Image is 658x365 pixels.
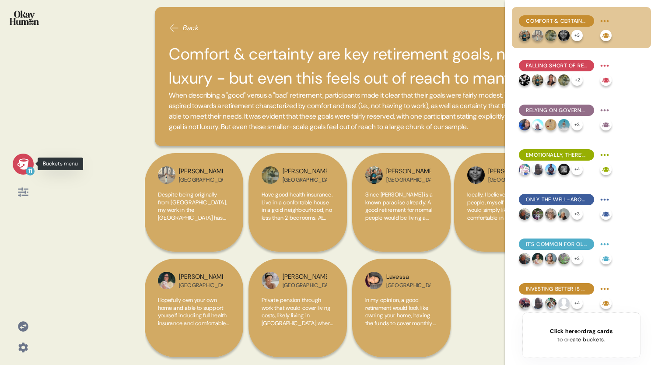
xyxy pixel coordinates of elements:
img: profilepic_24469700719360319.jpg [532,30,543,41]
img: profilepic_31224198563861517.jpg [545,298,556,309]
div: + 4 [571,298,583,309]
div: [GEOGRAPHIC_DATA] [179,282,223,289]
div: + 2 [571,74,583,86]
img: profilepic_24711945158438825.jpg [532,208,543,220]
div: [PERSON_NAME] [488,167,532,176]
img: profilepic_24826764413627536.jpg [519,208,530,220]
span: When describing a "good" versus a "bad" retirement, participants made it clear that their goals w... [169,90,535,132]
div: [PERSON_NAME] [179,167,223,176]
div: [GEOGRAPHIC_DATA] [283,282,327,289]
div: [PERSON_NAME] [386,167,430,176]
img: profilepic_24585364244436858.jpg [158,272,175,289]
img: profilepic_24518675424437844.jpg [558,253,570,264]
span: It's common for older respondents to feel like it's too late to make meaningful changes. [526,240,587,248]
div: or to create buckets. [550,327,612,344]
img: profilepic_24908849488722739.jpg [519,164,530,175]
img: profilepic_24346946454933144.jpg [519,74,530,86]
div: [PERSON_NAME] [283,167,327,176]
span: Falling short of retirement goals feels to many like personal failure. [526,62,587,70]
img: profilepic_24401664676138895.jpg [532,74,543,86]
img: profilepic_24759274263711321.jpg [558,208,570,220]
img: profilepic_24469700719360319.jpg [158,166,175,184]
div: 11 [26,167,35,175]
div: [GEOGRAPHIC_DATA] [283,176,327,183]
div: Lavessa [386,272,430,282]
img: profilepic_31435482439399280.jpg [545,30,556,41]
img: profilepic_8752872518170327.jpg [558,164,570,175]
div: [PERSON_NAME] [179,272,223,282]
div: [GEOGRAPHIC_DATA] [386,282,430,289]
div: + 3 [571,208,583,220]
div: [GEOGRAPHIC_DATA] [179,176,223,183]
div: [PERSON_NAME] [283,272,327,282]
img: profilepic_31052252047755520.jpg [532,119,543,130]
span: Emotionally, there's a movement from excitement, to nervousness, to certainty - for better or worse. [526,151,587,159]
div: + 3 [571,119,583,130]
div: + 3 [571,253,583,264]
img: profilepic_31928556443424980.jpg [558,298,570,309]
img: profilepic_23932375199774808.jpg [365,272,383,289]
img: profilepic_24375239158771412.jpg [545,164,556,175]
span: Click here [550,327,577,335]
div: Buckets menu [38,158,83,170]
img: profilepic_9828306620605830.jpg [545,119,556,130]
img: profilepic_23917727881238584.jpg [519,119,530,130]
img: profilepic_31636058205992732.jpg [262,272,279,289]
div: + 4 [571,164,583,175]
img: profilepic_24826764413627536.jpg [519,253,530,264]
div: [GEOGRAPHIC_DATA] [386,176,430,183]
img: profilepic_24308118798856874.jpg [545,74,556,86]
div: + 3 [571,30,583,41]
img: profilepic_24585364244436858.jpg [532,253,543,264]
span: Comfort & certainty are key retirement goals, not luxury - but even this feels out of reach to many. [526,17,587,25]
img: profilepic_24471541229170117.jpg [545,253,556,264]
span: Only the well-above-average can feel truly confident. [526,196,587,204]
img: profilepic_24569967896027150.jpg [558,30,570,41]
img: profilepic_24531265989874100.jpg [519,298,530,309]
img: okayhuman.3b1b6348.png [10,11,39,25]
img: profilepic_24401664676138895.jpg [365,166,383,184]
div: [GEOGRAPHIC_DATA] [488,176,532,183]
img: profilepic_31435482439399280.jpg [558,74,570,86]
span: Relying on government pensions alone is a surefire path towards that "bad" retirement. [526,106,587,114]
img: profilepic_31435482439399280.jpg [262,166,279,184]
span: Investing better is a top priority, but many feel they lack resources. [526,285,587,293]
span: Back [183,23,199,33]
img: profilepic_25116751187929942.jpg [532,164,543,175]
span: drag cards [583,327,612,335]
img: profilepic_25116751187929942.jpg [532,298,543,309]
img: profilepic_31178434158438748.jpg [558,119,570,130]
h2: Comfort & certainty are key retirement goals, not luxury - but even this feels out of reach to many. [169,42,535,90]
img: profilepic_24569967896027150.jpg [467,166,485,184]
img: profilepic_24401664676138895.jpg [519,30,530,41]
img: profilepic_24621272254174044.jpg [545,208,556,220]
